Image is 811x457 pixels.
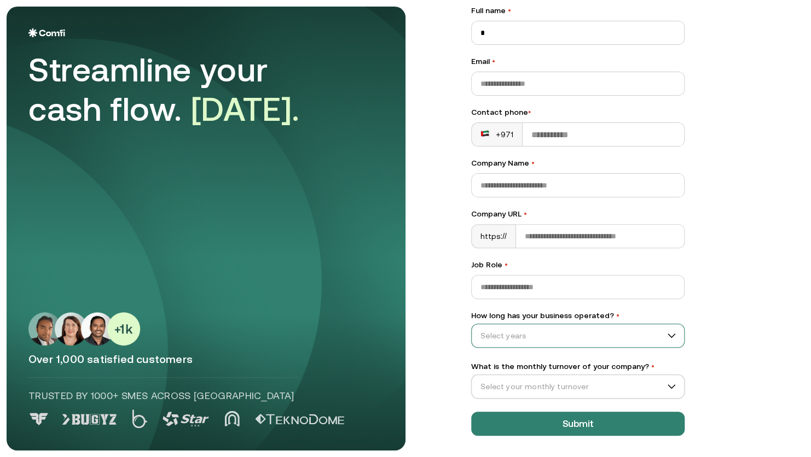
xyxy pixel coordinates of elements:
[28,50,335,129] div: Streamline your cash flow.
[471,107,685,118] div: Contact phone
[616,311,619,320] span: •
[471,412,685,436] button: Submit
[471,310,685,321] label: How long has your business operated?
[28,413,49,425] img: Logo 0
[480,129,513,140] div: +971
[471,259,685,271] label: Job Role
[651,362,654,371] span: •
[528,108,531,116] span: •
[471,361,685,372] label: What is the monthly turnover of your company?
[471,157,685,169] label: Company Name
[132,409,147,428] img: Logo 2
[492,57,495,66] span: •
[255,414,344,425] img: Logo 5
[472,225,516,248] div: https://
[531,159,535,167] span: •
[28,28,65,37] img: Logo
[62,414,117,425] img: Logo 1
[508,6,511,15] span: •
[471,56,685,67] label: Email
[524,209,527,218] span: •
[471,208,685,220] label: Company URL
[224,411,240,426] img: Logo 4
[28,352,384,366] p: Over 1,000 satisfied customers
[28,389,298,403] p: Trusted by 1000+ SMEs across [GEOGRAPHIC_DATA]
[191,90,300,128] span: [DATE].
[505,260,508,269] span: •
[471,5,685,16] label: Full name
[163,412,209,426] img: Logo 3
